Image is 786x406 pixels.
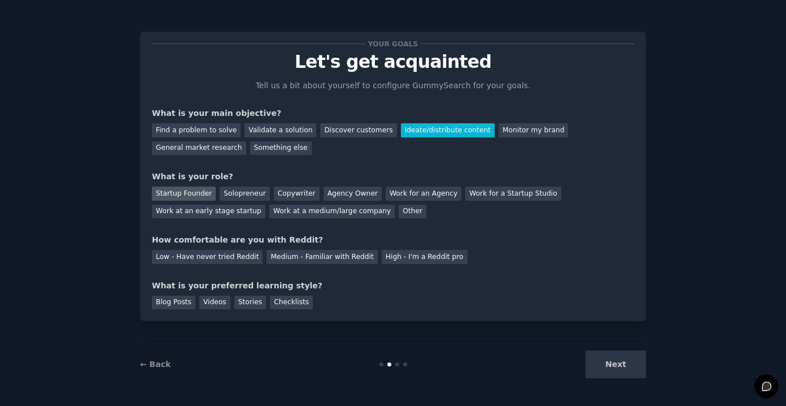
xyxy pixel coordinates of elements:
div: Medium - Familiar with Reddit [267,250,377,264]
div: Monitor my brand [499,123,568,137]
div: Work at a medium/large company [269,205,395,219]
div: Videos [199,296,230,310]
div: Find a problem to solve [152,123,241,137]
div: Discover customers [320,123,396,137]
div: What is your main objective? [152,107,634,119]
div: Blog Posts [152,296,195,310]
div: What is your role? [152,171,634,183]
div: General market research [152,141,246,156]
div: Work at an early stage startup [152,205,265,219]
div: Other [399,205,426,219]
div: Ideate/distribute content [401,123,495,137]
div: Something else [250,141,312,156]
div: How comfortable are you with Reddit? [152,234,634,246]
div: High - I'm a Reddit pro [382,250,468,264]
div: Work for an Agency [386,187,461,201]
div: Startup Founder [152,187,216,201]
span: Your goals [366,38,420,50]
div: Solopreneur [220,187,269,201]
a: ← Back [140,360,171,369]
p: Tell us a bit about yourself to configure GummySearch for your goals. [251,80,535,92]
div: Checklists [270,296,313,310]
div: What is your preferred learning style? [152,280,634,292]
div: Copywriter [274,187,320,201]
div: Low - Have never tried Reddit [152,250,263,264]
div: Work for a Startup Studio [465,187,561,201]
div: Agency Owner [324,187,382,201]
p: Let's get acquainted [152,52,634,72]
div: Validate a solution [244,123,316,137]
div: Stories [234,296,266,310]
